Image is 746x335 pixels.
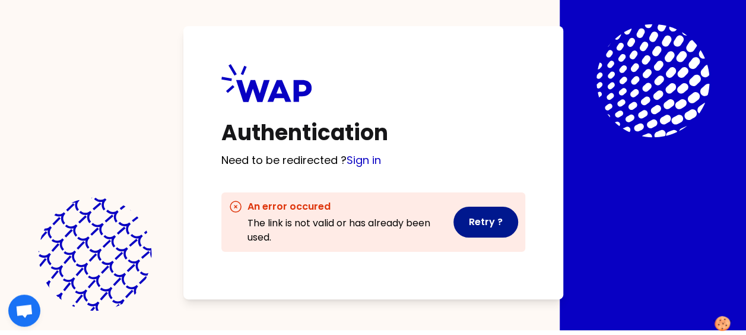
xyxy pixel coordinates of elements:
[247,200,442,214] h3: An error occured
[221,152,525,169] p: Need to be redirected ?
[247,216,442,245] div: The link is not valid or has already been used.
[8,295,40,327] div: Open chat
[221,121,525,145] h1: Authentication
[347,153,381,167] a: Sign in
[453,207,518,238] button: Retry ?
